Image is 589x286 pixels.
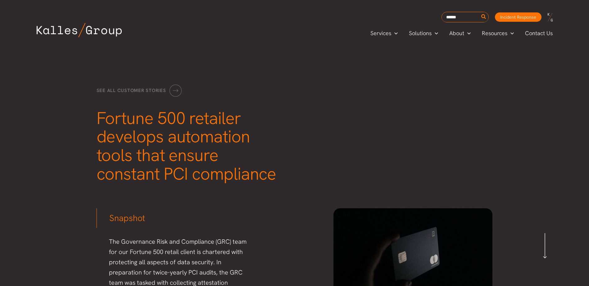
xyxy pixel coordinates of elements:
[97,85,182,97] a: See all customer stories
[476,29,519,38] a: ResourcesMenu Toggle
[37,23,122,37] img: Kalles Group
[495,12,541,22] a: Incident Response
[365,28,559,38] nav: Primary Site Navigation
[365,29,403,38] a: ServicesMenu Toggle
[444,29,476,38] a: AboutMenu Toggle
[507,29,514,38] span: Menu Toggle
[97,107,276,185] span: Fortune 500 retailer develops automation tools that ensure constant PCI compliance
[449,29,464,38] span: About
[519,29,559,38] a: Contact Us
[403,29,444,38] a: SolutionsMenu Toggle
[409,29,432,38] span: Solutions
[432,29,438,38] span: Menu Toggle
[391,29,398,38] span: Menu Toggle
[464,29,471,38] span: Menu Toggle
[480,12,488,22] button: Search
[370,29,391,38] span: Services
[482,29,507,38] span: Resources
[525,29,553,38] span: Contact Us
[97,208,256,224] h3: Snapshot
